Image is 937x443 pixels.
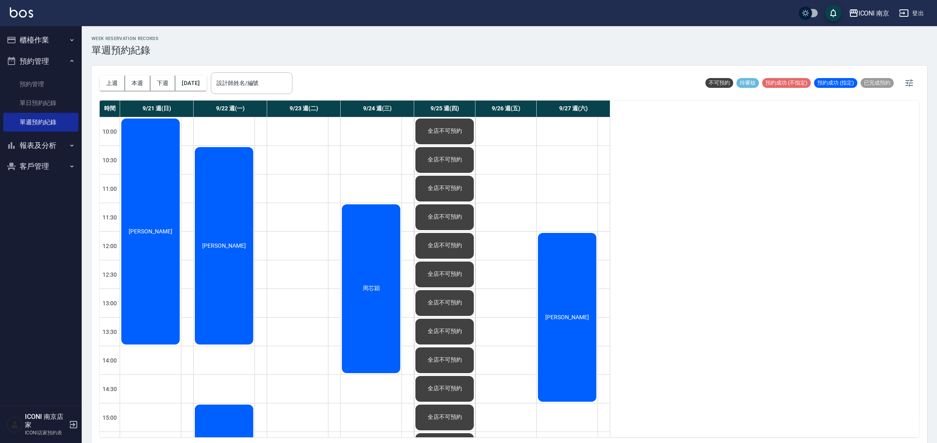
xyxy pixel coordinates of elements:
[267,101,341,117] div: 9/23 週(二)
[475,101,537,117] div: 9/26 週(五)
[100,403,120,432] div: 15:00
[3,113,78,132] a: 單週預約紀錄
[846,5,893,22] button: ICONI 南京
[414,101,475,117] div: 9/25 週(四)
[537,101,610,117] div: 9/27 週(六)
[125,76,150,91] button: 本週
[426,213,464,221] span: 全店不可預約
[100,174,120,203] div: 11:00
[426,271,464,278] span: 全店不可預約
[3,29,78,51] button: 櫃檯作業
[861,79,894,87] span: 已完成預約
[825,5,841,21] button: save
[859,8,890,18] div: ICONI 南京
[426,328,464,335] span: 全店不可預約
[25,429,67,436] p: ICONI店家預約表
[91,45,158,56] h3: 單週預約紀錄
[100,346,120,374] div: 14:00
[426,128,464,135] span: 全店不可預約
[100,289,120,317] div: 13:00
[100,317,120,346] div: 13:30
[426,185,464,192] span: 全店不可預約
[341,101,414,117] div: 9/24 週(三)
[426,385,464,392] span: 全店不可預約
[3,135,78,156] button: 報表及分析
[100,145,120,174] div: 10:30
[100,260,120,289] div: 12:30
[3,75,78,94] a: 預約管理
[91,36,158,41] h2: WEEK RESERVATION RECORDS
[25,413,67,429] h5: ICONI 南京店家
[201,242,248,249] span: [PERSON_NAME]
[194,101,267,117] div: 9/22 週(一)
[736,79,759,87] span: 待審核
[3,51,78,72] button: 預約管理
[100,76,125,91] button: 上週
[544,314,591,320] span: [PERSON_NAME]
[100,374,120,403] div: 14:30
[426,414,464,421] span: 全店不可預約
[3,94,78,112] a: 單日預約紀錄
[426,156,464,163] span: 全店不可預約
[426,299,464,307] span: 全店不可預約
[705,79,733,87] span: 不可預約
[100,101,120,117] div: 時間
[814,79,857,87] span: 預約成功 (指定)
[426,242,464,249] span: 全店不可預約
[3,156,78,177] button: 客戶管理
[120,101,194,117] div: 9/21 週(日)
[100,117,120,145] div: 10:00
[100,203,120,231] div: 11:30
[127,228,174,235] span: [PERSON_NAME]
[10,7,33,18] img: Logo
[150,76,176,91] button: 下週
[175,76,206,91] button: [DATE]
[100,231,120,260] div: 12:00
[762,79,811,87] span: 預約成功 (不指定)
[896,6,927,21] button: 登出
[7,416,23,433] img: Person
[426,356,464,364] span: 全店不可預約
[361,285,381,292] span: 周芯穎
